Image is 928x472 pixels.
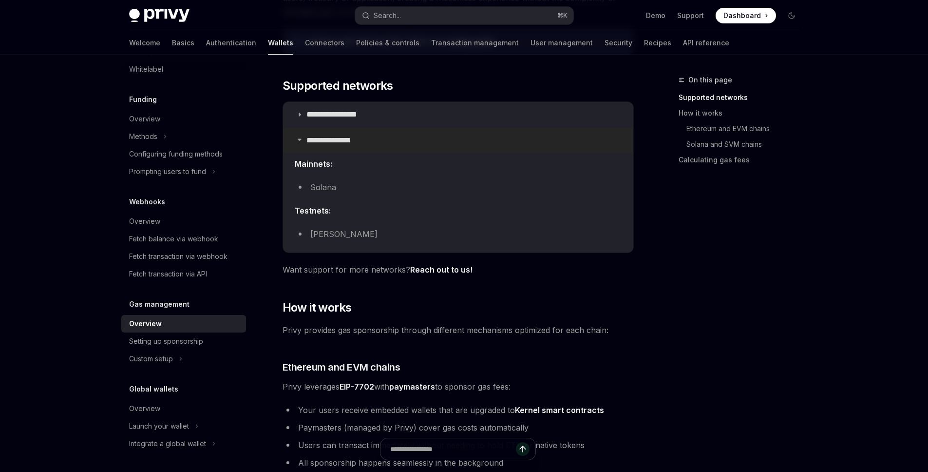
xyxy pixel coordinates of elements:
[121,230,246,248] a: Fetch balance via webhook
[515,405,604,415] a: Kernel smart contracts
[356,31,419,55] a: Policies & controls
[516,442,530,456] button: Send message
[530,31,593,55] a: User management
[686,137,807,152] a: Solana and SVM chains
[340,382,374,392] a: EIP-7702
[716,8,776,23] a: Dashboard
[646,11,665,20] a: Demo
[688,74,732,86] span: On this page
[121,110,246,128] a: Overview
[129,403,160,414] div: Overview
[679,105,807,121] a: How it works
[172,31,194,55] a: Basics
[605,31,632,55] a: Security
[374,10,401,21] div: Search...
[129,31,160,55] a: Welcome
[723,11,761,20] span: Dashboard
[644,31,671,55] a: Recipes
[206,31,256,55] a: Authentication
[129,113,160,125] div: Overview
[295,206,331,216] strong: Testnets:
[129,268,207,280] div: Fetch transaction via API
[129,9,189,22] img: dark logo
[129,251,227,262] div: Fetch transaction via webhook
[431,31,519,55] a: Transaction management
[129,131,157,142] div: Methods
[129,298,189,310] h5: Gas management
[679,152,807,168] a: Calculating gas fees
[129,196,165,208] h5: Webhooks
[129,383,178,395] h5: Global wallets
[410,265,473,275] a: Reach out to us!
[295,227,622,241] li: [PERSON_NAME]
[129,335,203,347] div: Setting up sponsorship
[121,400,246,417] a: Overview
[121,315,246,333] a: Overview
[129,233,218,245] div: Fetch balance via webhook
[686,121,807,137] a: Ethereum and EVM chains
[283,380,634,393] span: Privy leverages with to sponsor gas fees:
[121,333,246,350] a: Setting up sponsorship
[121,265,246,283] a: Fetch transaction via API
[129,353,173,365] div: Custom setup
[389,382,435,392] strong: paymasters
[677,11,704,20] a: Support
[283,300,352,315] span: How it works
[283,360,400,374] span: Ethereum and EVM chains
[683,31,729,55] a: API reference
[784,8,799,23] button: Toggle dark mode
[268,31,293,55] a: Wallets
[129,438,206,450] div: Integrate a global wallet
[129,216,160,227] div: Overview
[305,31,344,55] a: Connectors
[355,7,573,24] button: Search...⌘K
[129,318,162,330] div: Overview
[283,263,634,276] span: Want support for more networks?
[283,323,634,337] span: Privy provides gas sponsorship through different mechanisms optimized for each chain:
[283,78,393,94] span: Supported networks
[557,12,568,20] span: ⌘ K
[121,145,246,163] a: Configuring funding methods
[121,248,246,265] a: Fetch transaction via webhook
[295,159,332,169] strong: Mainnets:
[295,180,622,194] li: Solana
[283,421,634,434] li: Paymasters (managed by Privy) cover gas costs automatically
[129,166,206,177] div: Prompting users to fund
[129,420,189,432] div: Launch your wallet
[121,213,246,230] a: Overview
[129,94,157,105] h5: Funding
[283,403,634,417] li: Your users receive embedded wallets that are upgraded to
[129,148,223,160] div: Configuring funding methods
[679,90,807,105] a: Supported networks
